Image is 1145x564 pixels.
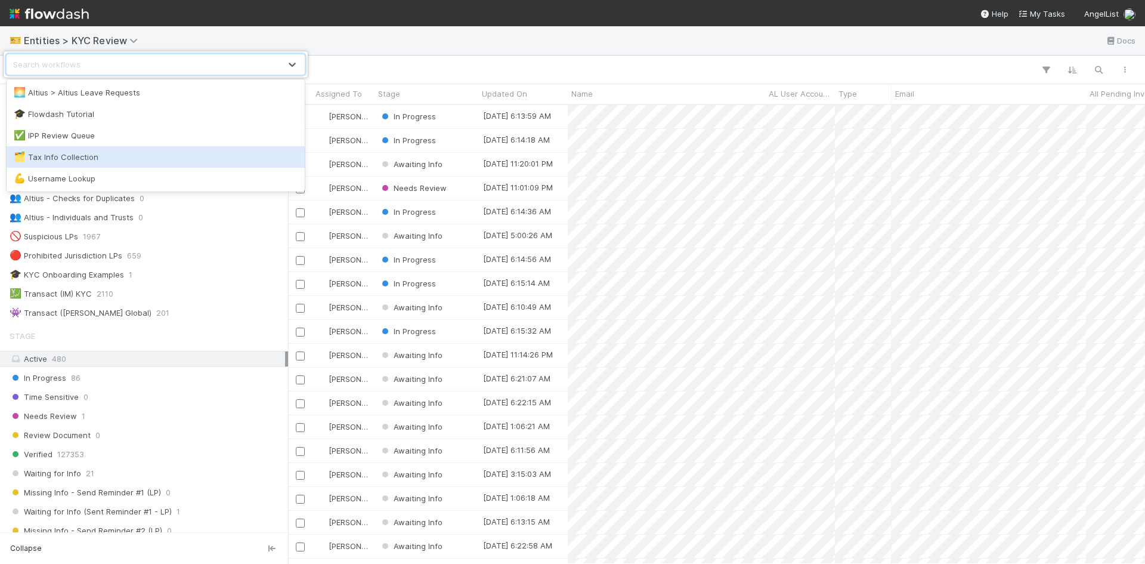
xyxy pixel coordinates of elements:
span: 🎓 [14,109,26,119]
span: 🗂️ [14,152,26,162]
span: ✅ [14,130,26,140]
span: 🌅 [14,87,26,97]
div: Search workflows [13,58,81,70]
div: Tax Info Collection [14,151,298,163]
div: Username Lookup [14,172,298,184]
div: Altius > Altius Leave Requests [14,87,298,98]
span: 💪 [14,173,26,183]
div: Flowdash Tutorial [14,108,298,120]
div: IPP Review Queue [14,130,298,141]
